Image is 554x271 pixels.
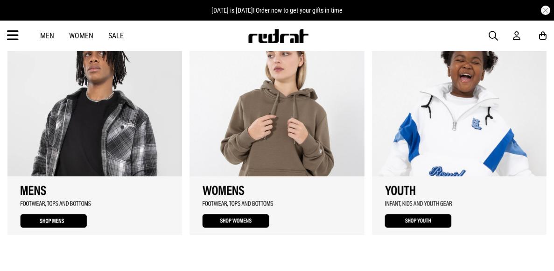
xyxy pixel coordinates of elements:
span: [DATE] is [DATE]! Order now to get your gifts in time [211,7,343,14]
div: 1 / 3 [7,30,182,235]
img: Redrat logo [247,29,309,43]
button: Open LiveChat chat widget [7,4,35,32]
a: Men [40,31,54,40]
a: Women [69,31,93,40]
div: 3 / 3 [372,30,547,235]
a: Sale [108,31,124,40]
div: 2 / 3 [189,30,364,235]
